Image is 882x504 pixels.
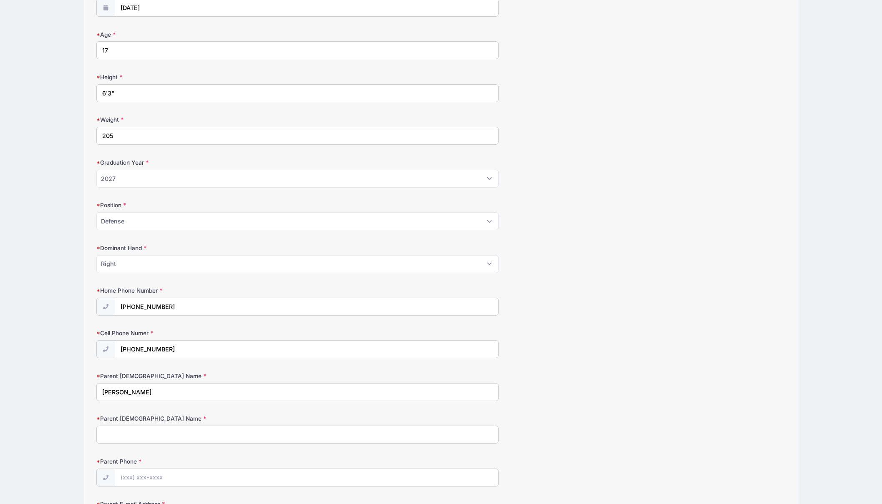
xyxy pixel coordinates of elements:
[96,457,326,466] label: Parent Phone
[96,158,326,167] label: Graduation Year
[96,73,326,81] label: Height
[96,329,326,337] label: Cell Phone Numer
[115,469,499,486] input: (xxx) xxx-xxxx
[96,115,326,124] label: Weight
[96,372,326,380] label: Parent [DEMOGRAPHIC_DATA] Name
[115,340,499,358] input: (xxx) xxx-xxxx
[96,30,326,39] label: Age
[96,414,326,423] label: Parent [DEMOGRAPHIC_DATA] Name
[96,201,326,209] label: Position
[96,286,326,295] label: Home Phone Number
[96,244,326,252] label: Dominant Hand
[115,298,499,316] input: (xxx) xxx-xxxx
